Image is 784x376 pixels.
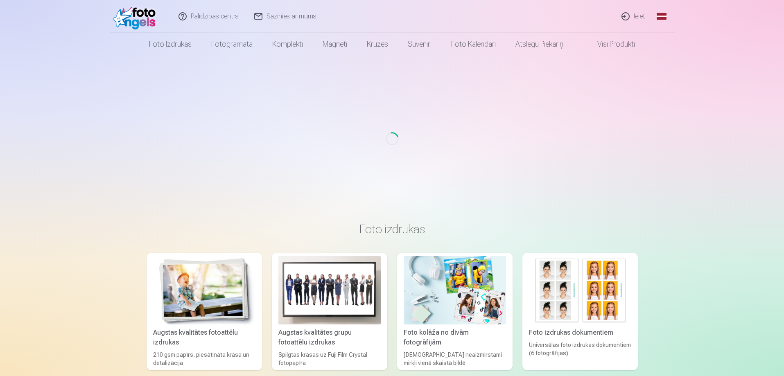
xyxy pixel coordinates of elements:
div: Augstas kvalitātes fotoattēlu izdrukas [150,328,259,347]
img: Foto kolāža no divām fotogrāfijām [404,256,506,324]
a: Augstas kvalitātes fotoattēlu izdrukasAugstas kvalitātes fotoattēlu izdrukas210 gsm papīrs, piesā... [147,253,262,370]
a: Foto kalendāri [441,33,506,56]
div: 210 gsm papīrs, piesātināta krāsa un detalizācija [150,351,259,367]
a: Komplekti [262,33,313,56]
a: Foto kolāža no divām fotogrāfijāmFoto kolāža no divām fotogrāfijām[DEMOGRAPHIC_DATA] neaizmirstam... [397,253,513,370]
div: Spilgtas krāsas uz Fuji Film Crystal fotopapīra [275,351,384,367]
div: Universālas foto izdrukas dokumentiem (6 fotogrāfijas) [526,341,635,367]
img: Augstas kvalitātes fotoattēlu izdrukas [153,256,255,324]
a: Foto izdrukas dokumentiemFoto izdrukas dokumentiemUniversālas foto izdrukas dokumentiem (6 fotogr... [522,253,638,370]
a: Foto izdrukas [139,33,201,56]
a: Fotogrāmata [201,33,262,56]
a: Magnēti [313,33,357,56]
img: Foto izdrukas dokumentiem [529,256,631,324]
img: Augstas kvalitātes grupu fotoattēlu izdrukas [278,256,381,324]
img: /fa1 [113,3,160,29]
a: Augstas kvalitātes grupu fotoattēlu izdrukasAugstas kvalitātes grupu fotoattēlu izdrukasSpilgtas ... [272,253,387,370]
div: Foto kolāža no divām fotogrāfijām [400,328,509,347]
div: Augstas kvalitātes grupu fotoattēlu izdrukas [275,328,384,347]
div: Foto izdrukas dokumentiem [526,328,635,338]
a: Suvenīri [398,33,441,56]
a: Visi produkti [574,33,645,56]
a: Atslēgu piekariņi [506,33,574,56]
div: [DEMOGRAPHIC_DATA] neaizmirstami mirkļi vienā skaistā bildē [400,351,509,367]
a: Krūzes [357,33,398,56]
h3: Foto izdrukas [153,222,631,236]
